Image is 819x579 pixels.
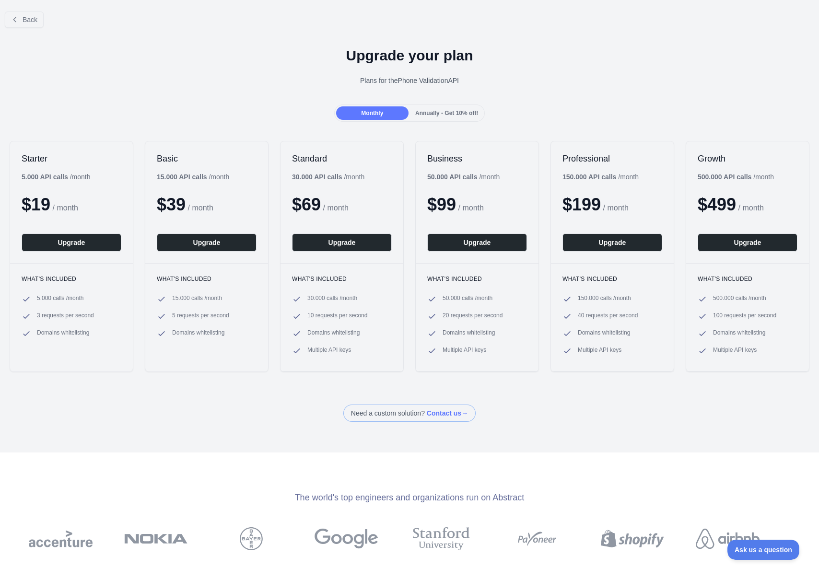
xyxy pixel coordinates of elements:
h2: Business [427,153,527,164]
b: 150.000 API calls [562,173,616,181]
iframe: Toggle Customer Support [727,540,800,560]
div: / month [562,172,639,182]
b: 50.000 API calls [427,173,478,181]
h2: Standard [292,153,392,164]
div: / month [427,172,500,182]
span: $ 99 [427,195,456,214]
h2: Professional [562,153,662,164]
span: $ 69 [292,195,321,214]
div: / month [292,172,364,182]
b: 30.000 API calls [292,173,342,181]
span: $ 199 [562,195,601,214]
